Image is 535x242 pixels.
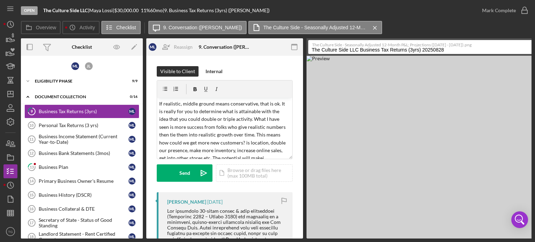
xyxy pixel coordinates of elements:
[129,192,135,198] div: M L
[72,44,92,50] div: Checklist
[129,136,135,143] div: M L
[129,219,135,226] div: M L
[39,150,129,156] div: Business Bank Statements (3mos)
[36,25,56,30] label: Overview
[101,21,141,34] button: Checklist
[482,3,516,17] div: Mark Complete
[129,164,135,171] div: M L
[157,66,199,77] button: Visible to Client
[3,225,17,239] button: TG
[129,150,135,157] div: M L
[24,132,139,146] a: 11Business Income Statement (Current Year-to-Date)ML
[125,79,138,83] div: 9 / 9
[35,79,120,83] div: Eligibility Phase
[129,205,135,212] div: M L
[31,109,33,114] tspan: 9
[8,230,13,234] text: TG
[24,160,139,174] a: 13Business PlanML
[24,202,139,216] a: 16Business Collateral & DTEML
[30,165,34,169] tspan: 13
[29,235,33,239] tspan: 18
[163,8,270,13] div: | 9. Business Tax Returns (3yrs) ([PERSON_NAME])
[149,43,156,51] div: M L
[39,123,129,128] div: Personal Tax Returns (3 yrs)
[199,44,251,50] div: 9. Conversation ([PERSON_NAME])
[475,3,532,17] button: Mark Complete
[39,134,129,145] div: Business Income Statement (Current Year-to-Date)
[129,233,135,240] div: M L
[125,95,138,99] div: 0 / 16
[24,104,139,118] a: 9Business Tax Returns (3yrs)ML
[21,21,61,34] button: Overview
[179,164,190,182] div: Send
[43,8,89,13] div: |
[29,123,33,127] tspan: 10
[263,25,368,30] label: The Culture Side - Seasonally Adjusted 12-Month P&L; Projections ([DATE] - [DATE]).png
[39,178,129,184] div: Primary Business Owner's Resume
[145,40,200,54] button: MLReassign
[39,192,129,198] div: Business History (DSCR)
[29,207,33,211] tspan: 16
[248,21,382,34] button: The Culture Side - Seasonally Adjusted 12-Month P&L; Projections ([DATE] - [DATE]).png
[21,6,38,15] div: Open
[148,21,247,34] button: 9. Conversation ([PERSON_NAME])
[39,109,129,114] div: Business Tax Returns (3yrs)
[159,100,290,162] p: If realistic, middle ground means conservative, that is ok. It is really for you to determine wha...
[207,199,223,205] time: 2025-08-28 02:15
[29,137,33,141] tspan: 11
[29,221,33,225] tspan: 17
[39,164,129,170] div: Business Plan
[35,95,120,99] div: Document Collection
[163,25,242,30] label: 9. Conversation ([PERSON_NAME])
[62,21,99,34] button: Activity
[24,118,139,132] a: 10Personal Tax Returns (3 yrs)ML
[160,66,195,77] div: Visible to Client
[79,25,95,30] label: Activity
[24,146,139,160] a: 12Business Bank Statements (3mos)ML
[85,62,93,70] div: J L
[39,206,129,212] div: Business Collateral & DTE
[129,178,135,185] div: M L
[141,8,150,13] div: 11 %
[114,8,141,13] div: $30,000.00
[174,40,193,54] div: Reassign
[24,174,139,188] a: 14Primary Business Owner's ResumeML
[24,188,139,202] a: 15Business History (DSCR)ML
[150,8,163,13] div: 60 mo
[129,108,135,115] div: M L
[206,66,223,77] div: Internal
[71,62,79,70] div: M L
[29,151,33,155] tspan: 12
[167,199,206,205] div: [PERSON_NAME]
[89,8,114,13] div: Maya Lossi |
[43,7,88,13] b: The Culture Side LLC
[129,122,135,129] div: M L
[202,66,226,77] button: Internal
[29,193,33,197] tspan: 15
[116,25,136,30] label: Checklist
[29,179,34,183] tspan: 14
[157,164,212,182] button: Send
[511,211,528,228] div: Open Intercom Messenger
[39,217,129,228] div: Secretary of State - Status of Good Standing
[24,216,139,230] a: 17Secretary of State - Status of Good StandingML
